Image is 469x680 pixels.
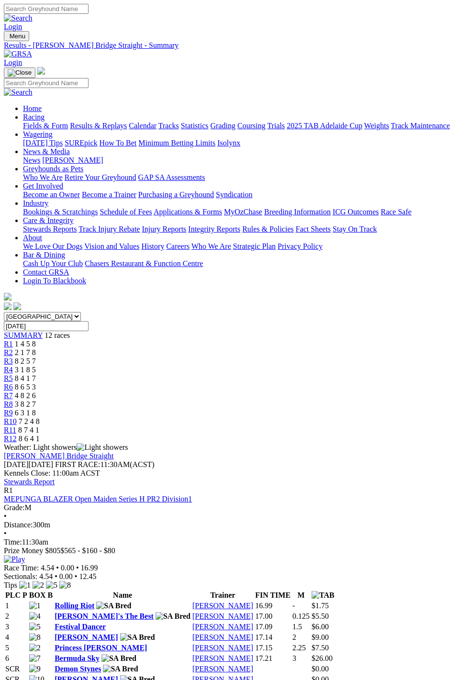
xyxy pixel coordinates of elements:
a: Race Safe [380,208,411,216]
a: SUREpick [65,139,97,147]
span: $5.50 [312,612,329,620]
a: Contact GRSA [23,268,69,276]
span: 1 4 5 8 [15,340,36,348]
img: 2 [29,644,41,652]
span: • [55,572,57,580]
span: 3 1 8 5 [15,366,36,374]
input: Search [4,4,89,14]
img: logo-grsa-white.png [4,293,11,301]
a: R5 [4,374,13,382]
span: $0.00 [312,665,329,673]
div: Wagering [23,139,465,147]
img: Play [4,555,25,564]
a: Chasers Restaurant & Function Centre [85,259,203,268]
span: 8 2 5 7 [15,357,36,365]
a: Home [23,104,42,112]
span: 8 6 5 3 [15,383,36,391]
input: Select date [4,321,89,331]
span: R9 [4,409,13,417]
a: GAP SA Assessments [138,173,205,181]
a: R2 [4,348,13,357]
img: logo-grsa-white.png [37,67,45,75]
span: $7.50 [312,644,329,652]
a: Calendar [129,122,156,130]
a: Stewards Report [4,478,55,486]
img: twitter.svg [13,302,21,310]
a: Login [4,58,22,67]
span: [DATE] [4,460,29,468]
td: 17.14 [255,633,291,642]
span: 7 2 4 8 [19,417,40,425]
a: Weights [364,122,389,130]
span: • [4,529,7,537]
text: 1.5 [292,623,302,631]
a: Care & Integrity [23,216,74,224]
img: 8 [29,633,41,642]
a: News & Media [23,147,70,156]
td: 3 [5,622,28,632]
a: Bermuda Sky [55,654,100,662]
span: P [22,591,27,599]
span: R8 [4,400,13,408]
a: Privacy Policy [278,242,323,250]
a: Become an Owner [23,190,80,199]
span: R3 [4,357,13,365]
a: Track Maintenance [391,122,450,130]
span: 6 3 1 8 [15,409,36,417]
a: Who We Are [23,173,63,181]
a: R11 [4,426,16,434]
span: $6.00 [312,623,329,631]
th: Trainer [192,591,254,600]
span: 11:30AM(ACST) [55,460,155,468]
a: Princess [PERSON_NAME] [55,644,147,652]
span: Sectionals: [4,572,37,580]
th: Name [54,591,191,600]
div: Get Involved [23,190,465,199]
a: [PERSON_NAME] [192,633,253,641]
a: History [141,242,164,250]
a: Retire Your Greyhound [65,173,136,181]
span: Weather: Light showers [4,443,128,451]
a: Rolling Riot [55,602,94,610]
td: 6 [5,654,28,663]
th: FIN TIME [255,591,291,600]
a: Track Injury Rebate [78,225,140,233]
span: 3 8 2 7 [15,400,36,408]
img: SA Bred [103,665,138,673]
span: 4.54 [39,572,53,580]
a: Purchasing a Greyhound [138,190,214,199]
img: 5 [46,581,57,590]
td: 2 [5,612,28,621]
a: Become a Trainer [82,190,136,199]
td: 5 [5,643,28,653]
a: [PERSON_NAME] [192,602,253,610]
button: Toggle navigation [4,67,35,78]
a: Racing [23,113,45,121]
span: R1 [4,486,13,494]
div: Care & Integrity [23,225,465,234]
a: Syndication [216,190,252,199]
a: R1 [4,340,13,348]
a: Greyhounds as Pets [23,165,83,173]
a: Isolynx [217,139,240,147]
span: 0.00 [61,564,74,572]
a: Login To Blackbook [23,277,86,285]
span: • [76,564,79,572]
img: 5 [29,623,41,631]
a: Injury Reports [142,225,186,233]
div: Bar & Dining [23,259,465,268]
a: [PERSON_NAME] [192,612,253,620]
a: [PERSON_NAME] [192,665,253,673]
div: Kennels Close: 11:00am ACST [4,469,465,478]
a: Breeding Information [264,208,331,216]
div: News & Media [23,156,465,165]
td: 17.15 [255,643,291,653]
a: Wagering [23,130,53,138]
div: Greyhounds as Pets [23,173,465,182]
a: [PERSON_NAME]'s The Best [55,612,154,620]
a: Applications & Forms [154,208,222,216]
a: Trials [267,122,285,130]
span: FIRST RACE: [55,460,100,468]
